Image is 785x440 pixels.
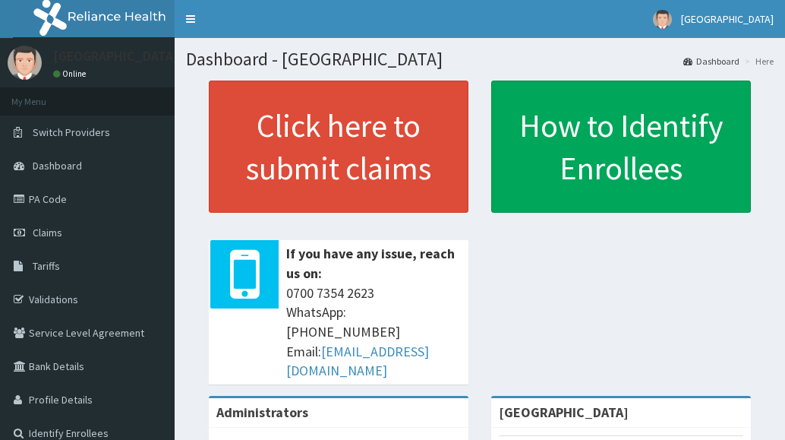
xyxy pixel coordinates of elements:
li: Here [741,55,774,68]
strong: [GEOGRAPHIC_DATA] [499,404,629,421]
span: Dashboard [33,159,82,173]
span: 0700 7354 2623 WhatsApp: [PHONE_NUMBER] Email: [286,283,461,381]
a: Online [53,68,90,79]
b: If you have any issue, reach us on: [286,245,455,282]
a: Click here to submit claims [209,81,468,213]
span: Tariffs [33,259,60,273]
img: User Image [653,10,672,29]
a: Dashboard [683,55,739,68]
span: Switch Providers [33,125,110,139]
span: [GEOGRAPHIC_DATA] [681,12,774,26]
b: Administrators [216,404,308,421]
img: User Image [8,46,42,80]
a: [EMAIL_ADDRESS][DOMAIN_NAME] [286,343,429,380]
h1: Dashboard - [GEOGRAPHIC_DATA] [186,49,774,69]
span: Claims [33,226,62,239]
a: How to Identify Enrollees [491,81,751,213]
p: [GEOGRAPHIC_DATA] [53,49,178,63]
